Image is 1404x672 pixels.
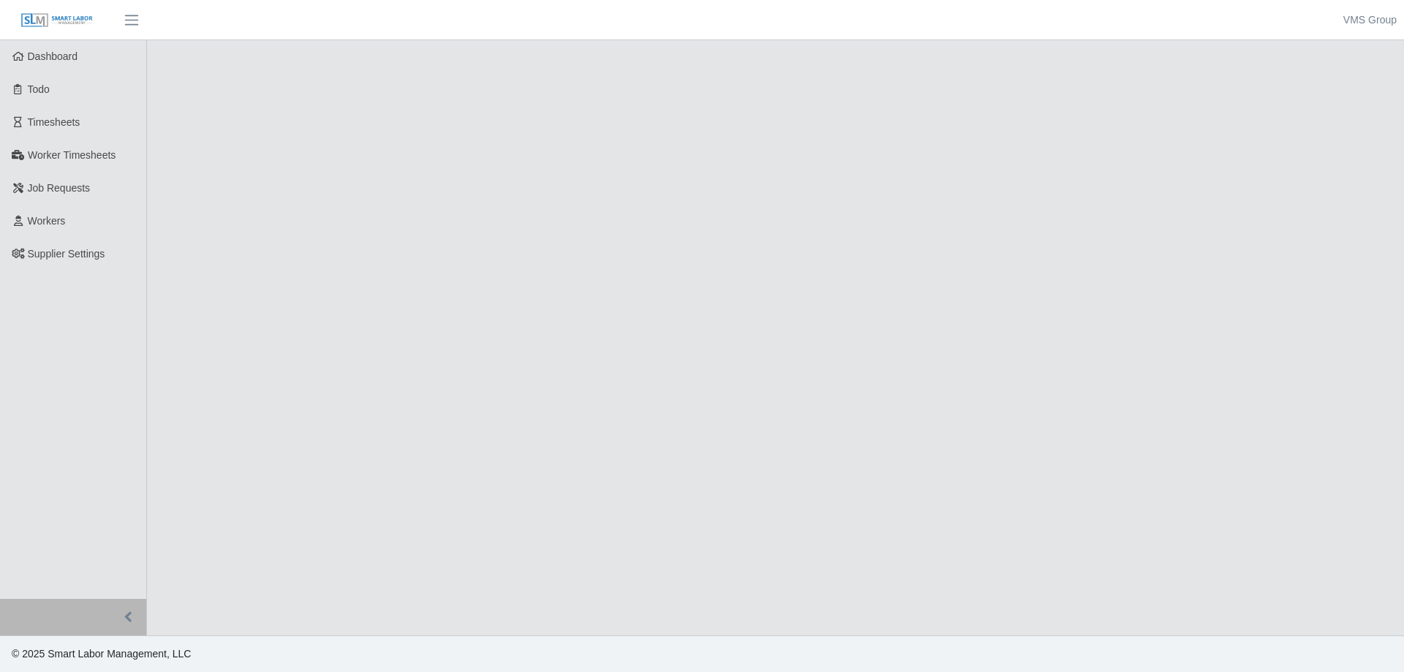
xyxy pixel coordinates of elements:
[28,182,91,194] span: Job Requests
[28,215,66,227] span: Workers
[12,648,191,660] span: © 2025 Smart Labor Management, LLC
[28,50,78,62] span: Dashboard
[28,149,116,161] span: Worker Timesheets
[28,116,80,128] span: Timesheets
[1343,12,1397,28] a: VMS Group
[28,83,50,95] span: Todo
[28,248,105,260] span: Supplier Settings
[20,12,94,29] img: SLM Logo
